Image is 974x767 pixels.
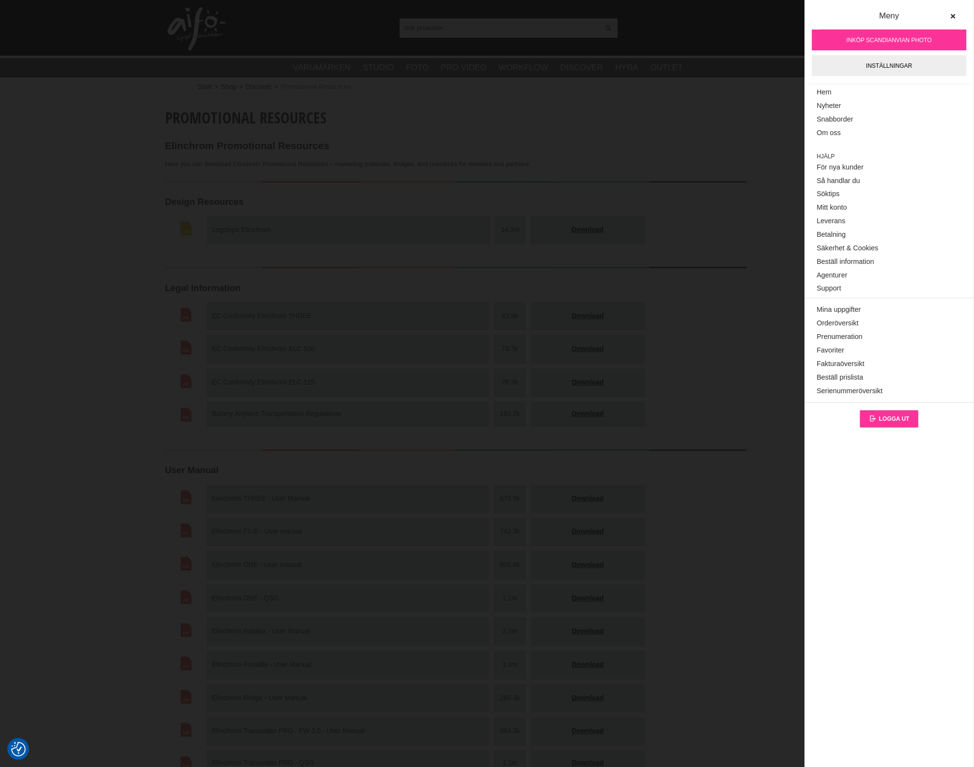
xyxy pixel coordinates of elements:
[207,368,489,397] td: EC Conformity Elinchrom ELC 125
[165,197,244,207] strong: Design Resources
[400,20,600,35] input: Sök produkter ...
[494,402,526,427] td: 163.2k
[572,595,603,602] a: Download
[572,312,603,320] a: Download
[207,335,489,364] td: EC Conformity Elinchrom ELC 500
[212,312,311,320] span: EC Conformity Elinchrom THREE
[819,10,959,30] div: Meny
[572,379,603,386] a: Download
[812,55,966,76] a: Inställningar
[178,373,194,389] img: PDF-file
[207,617,489,646] td: Elinchrom Rotalux - User Manual
[494,368,526,397] td: 78.3k
[274,82,278,92] span: >
[846,36,931,45] span: Inköp Scandianvian Photo
[494,717,526,746] td: 964.3k
[494,651,526,679] td: 1.4m
[494,335,526,364] td: 78.3k
[817,371,961,384] a: Beställ prislista
[178,522,194,538] img: PDF-file
[817,357,961,371] a: Fakturaöversikt
[498,61,548,74] a: Workflow
[207,402,489,427] td: Battery Airplane Transportation Regulations
[441,61,486,74] a: Pro Video
[572,727,603,735] strong: Download
[817,215,961,228] a: Leverans
[11,742,26,756] img: Revisit consent button
[494,485,526,513] td: 679.9k
[165,107,746,128] h1: Promotional Resources
[207,485,489,513] td: Elinchrom THREE - User Manual
[494,518,526,546] td: 742.3k
[168,7,226,51] img: logo.png
[572,561,603,568] a: Download
[817,187,961,201] a: Söktips
[207,717,489,746] td: Elinchrom Transmitter PRO - FW 3.0 - User Manual
[572,759,603,767] a: Download
[495,216,526,245] td: 14.3m
[817,269,961,282] a: Agenturer
[572,694,603,702] a: Download
[207,651,489,679] td: Elinchrom Portalite - User Manual
[178,307,194,322] img: PDF-file
[572,226,603,233] a: Download
[221,82,237,92] a: Shop
[817,86,961,99] a: Hem
[207,584,489,613] td: Elinchrom ONE - QSG
[178,656,194,671] img: PDF-file
[239,82,243,92] span: >
[817,228,961,242] a: Betalning
[572,410,603,417] a: Download
[293,61,351,74] a: Varumärken
[212,226,271,233] span: Logotype Elinchrom
[817,242,961,255] a: Säkerhet & Cookies
[494,684,526,713] td: 285.3k
[178,407,194,422] img: PDF-file
[165,267,746,268] img: Elinchrom Promotional Resources - Legal Information
[817,201,961,215] a: Mitt konto
[363,61,394,74] a: Studio
[215,82,218,92] span: >
[165,159,746,169] p: Here you can download Elinchrom Promotional Resources – marketing materials, images, and resource...
[494,584,526,613] td: 1.1m
[615,61,638,74] a: Hyra
[572,345,603,353] a: Download
[165,283,241,293] strong: Legal Information
[178,221,194,236] img: Zip-file
[207,684,489,713] td: Elinchrom Bridge - User Manual
[280,82,351,92] span: Promotional Resources
[165,139,746,153] h2: Elinchrom Promotional Resources
[860,410,919,428] a: Logga ut
[165,465,219,475] strong: User Manual
[494,551,526,580] td: 806.0k
[572,528,603,535] a: Download
[165,181,746,183] img: Elinchrom Promotional Resources
[817,161,961,174] a: För nya kunder
[572,495,603,502] a: Download
[572,628,603,635] a: Download
[560,61,603,74] a: Discover
[178,722,194,737] img: PDF-file
[165,449,746,451] img: Elinchrom Promotional Resources - User Manual
[572,661,603,668] a: Download
[817,126,961,140] a: Om oss
[406,61,429,74] a: Foto
[879,415,909,422] span: Logga ut
[178,490,194,505] img: PDF-file
[817,303,961,317] a: Mina uppgifter
[494,302,526,331] td: 83.9k
[817,317,961,330] a: Orderöversikt
[207,551,489,580] td: Elinchrom ONE - User manual
[817,113,961,126] a: Snabborder
[817,344,961,357] a: Favoriter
